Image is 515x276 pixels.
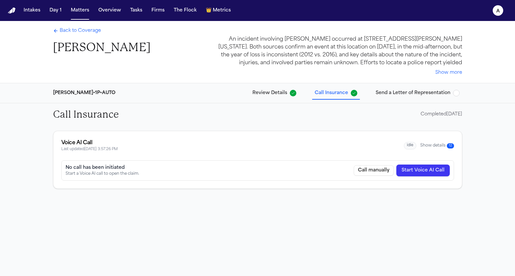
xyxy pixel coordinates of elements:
[47,5,64,16] button: Day 1
[21,5,43,16] button: Intakes
[404,142,416,149] span: idle
[149,5,167,16] button: Firms
[376,90,450,96] span: Send a Letter of Representation
[420,143,454,148] button: Show details
[210,35,462,67] div: An incident involving [PERSON_NAME] occurred at [STREET_ADDRESS][PERSON_NAME][US_STATE]. Both sou...
[447,143,454,148] span: There are 12 runs
[53,40,150,55] h1: [PERSON_NAME]
[496,9,500,13] text: a
[128,5,145,16] button: Tasks
[206,7,211,14] span: crown
[8,8,16,14] img: Finch Logo
[213,7,231,14] span: Metrics
[53,90,115,96] div: [PERSON_NAME] • 1P • AUTO
[60,28,101,34] span: Back to Coverage
[421,111,462,118] div: Completed [DATE]
[315,90,348,96] span: Call Insurance
[312,87,360,99] button: Call Insurance
[354,165,394,176] button: Call carrier manually
[8,8,16,14] a: Home
[61,139,118,147] div: Voice AI Call
[171,5,199,16] button: The Flock
[53,108,119,120] h2: Call Insurance
[68,5,92,16] button: Matters
[66,171,139,176] div: Start a Voice AI call to open the claim.
[373,87,462,99] button: Send a Letter of Representation
[66,165,139,171] div: No call has been initiated
[435,69,462,76] button: Show more
[203,5,233,16] button: crownMetrics
[61,147,118,152] span: Last updated [DATE] 3:57:26 PM
[252,90,287,96] span: Review Details
[250,87,299,99] button: Review Details
[96,5,124,16] button: Overview
[53,28,101,34] a: Back to Coverage
[396,165,450,176] button: Start Voice AI Call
